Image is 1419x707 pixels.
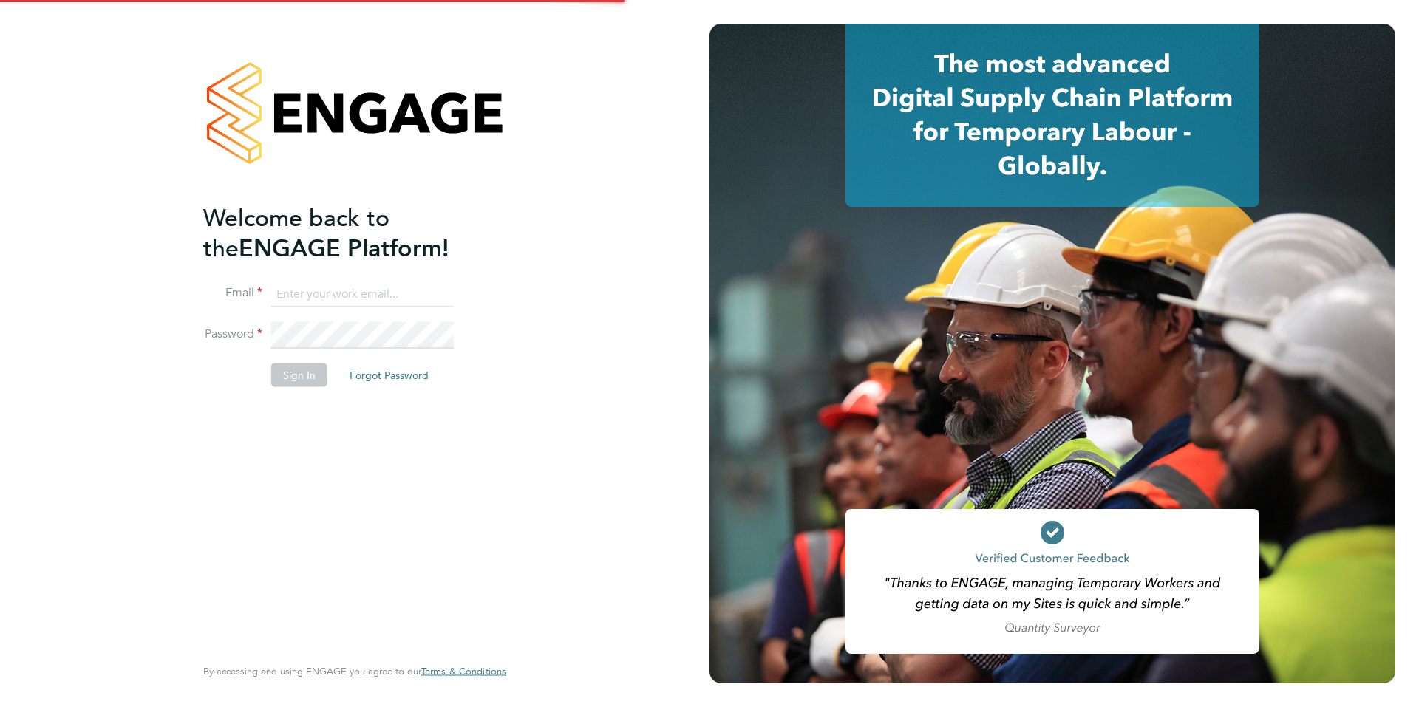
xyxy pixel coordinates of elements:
input: Enter your work email... [271,281,454,307]
span: By accessing and using ENGAGE you agree to our [203,665,506,677]
a: Terms & Conditions [421,666,506,677]
button: Forgot Password [338,363,440,387]
span: Terms & Conditions [421,665,506,677]
span: Welcome back to the [203,203,389,262]
label: Email [203,285,262,301]
label: Password [203,327,262,342]
button: Sign In [271,363,327,387]
h2: ENGAGE Platform! [203,202,491,263]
